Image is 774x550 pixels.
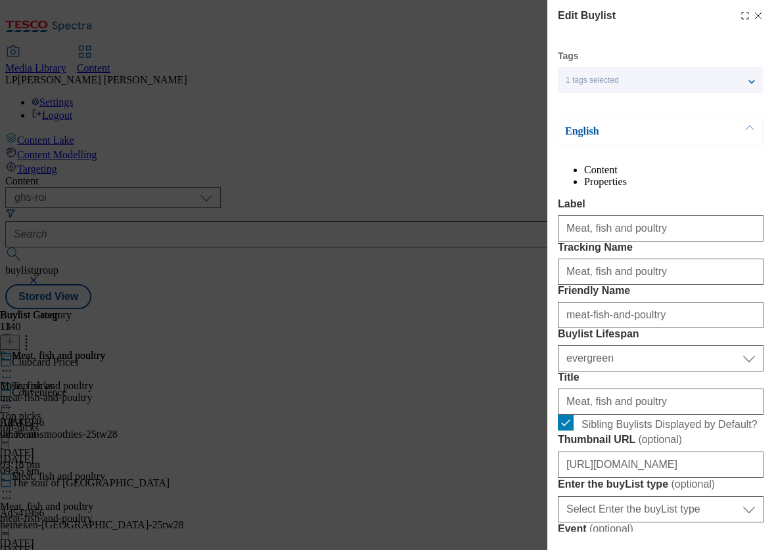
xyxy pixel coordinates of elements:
[558,8,616,24] h4: Edit Buylist
[558,302,763,328] input: Enter Friendly Name
[558,215,763,242] input: Enter Label
[671,478,715,490] span: ( optional )
[565,125,703,138] p: English
[584,164,763,176] li: Content
[584,176,763,188] li: Properties
[638,434,682,445] span: ( optional )
[558,328,763,340] label: Buylist Lifespan
[558,259,763,285] input: Enter Tracking Name
[558,433,763,446] label: Thumbnail URL
[558,53,579,60] label: Tags
[558,478,763,491] label: Enter the buyList type
[558,242,763,253] label: Tracking Name
[558,67,763,93] button: 1 tags selected
[581,419,758,431] span: Sibling Buylists Displayed by Default?
[566,75,619,85] span: 1 tags selected
[558,371,763,383] label: Title
[558,198,763,210] label: Label
[558,389,763,415] input: Enter Title
[558,285,763,297] label: Friendly Name
[558,522,763,536] label: Event
[558,452,763,478] input: Enter Thumbnail URL
[589,523,633,534] span: ( optional )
